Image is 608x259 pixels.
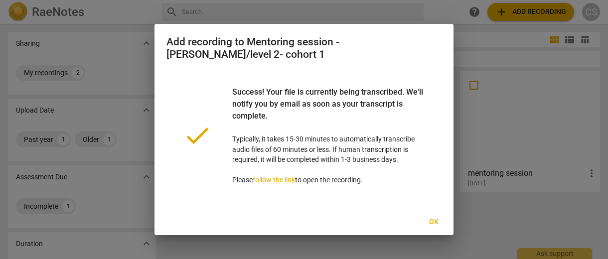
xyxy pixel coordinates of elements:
[426,217,442,227] span: Ok
[253,176,295,184] a: follow the link
[182,121,212,150] span: done
[166,36,442,60] h2: Add recording to Mentoring session -[PERSON_NAME]/level 2- cohort 1
[232,86,426,134] div: Success! Your file is currently being transcribed. We'll notify you by email as soon as your tran...
[232,86,426,185] p: Typically, it takes 15-30 minutes to automatically transcribe audio files of 60 minutes or less. ...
